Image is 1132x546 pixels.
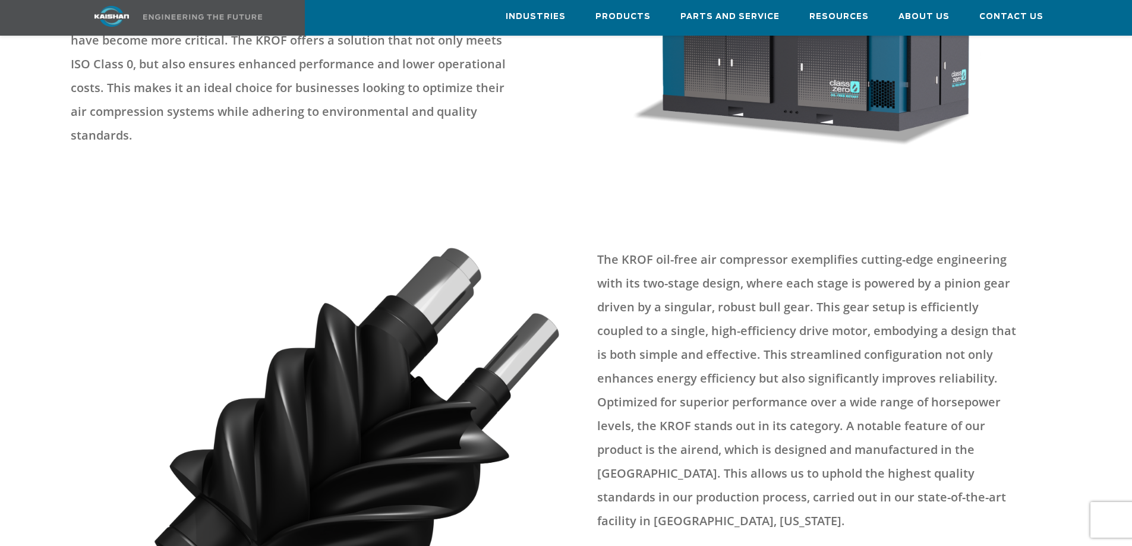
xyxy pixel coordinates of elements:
a: About Us [898,1,950,33]
span: Parts and Service [680,10,780,24]
span: Products [595,10,651,24]
a: Products [595,1,651,33]
a: Resources [809,1,869,33]
a: Industries [506,1,566,33]
a: Contact Us [979,1,1043,33]
p: The KROF oil-free air compressor exemplifies cutting-edge engineering with its two-stage design, ... [597,248,1018,533]
span: About Us [898,10,950,24]
img: Engineering the future [143,14,262,20]
img: kaishan logo [67,6,156,27]
span: Resources [809,10,869,24]
span: Contact Us [979,10,1043,24]
span: Industries [506,10,566,24]
a: Parts and Service [680,1,780,33]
